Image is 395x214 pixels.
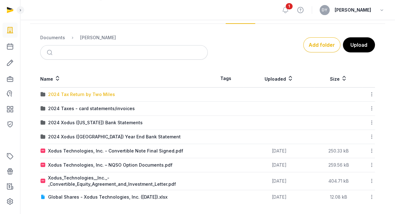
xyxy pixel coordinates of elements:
[80,35,116,41] div: [PERSON_NAME]
[322,8,327,12] span: DY
[364,184,395,214] iframe: Chat Widget
[48,134,181,140] div: 2024 Xodus ([GEOGRAPHIC_DATA]) Year End Bank Statement
[40,30,208,45] nav: Breadcrumb
[315,70,363,88] th: Size
[41,120,46,125] img: folder.svg
[41,106,46,111] img: folder.svg
[343,37,375,52] button: Upload
[41,163,46,168] img: pdf.svg
[315,172,363,190] td: 404.71 kB
[272,178,286,184] span: [DATE]
[41,195,46,200] img: document.svg
[48,105,135,112] div: 2024 Taxes - card statements/invoices
[315,158,363,172] td: 259.56 kB
[315,190,363,204] td: 12.08 kB
[48,162,173,168] div: Xodus Technologies, Inc. – NQSO Option Documents.pdf
[41,179,46,184] img: pdf.svg
[41,92,46,97] img: folder.svg
[43,45,58,59] button: Submit
[48,91,115,98] div: 2024 Tax Return by Two Miles
[40,35,65,41] div: Documents
[272,194,286,200] span: [DATE]
[244,70,314,88] th: Uploaded
[315,144,363,158] td: 250.33 kB
[48,175,207,187] div: Xodus_Technologies__Inc._-_Convertible_Equity_Agreement_and_Investment_Letter.pdf
[335,6,371,14] span: [PERSON_NAME]
[286,3,293,9] span: 1
[208,70,244,88] th: Tags
[48,120,143,126] div: 2024 Xodus ([US_STATE]) Bank Statements
[272,148,286,153] span: [DATE]
[41,134,46,139] img: folder.svg
[40,70,208,88] th: Name
[320,5,330,15] button: DY
[303,37,340,52] button: Add folder
[48,194,167,200] div: Global Shares - Xodus Technologies, Inc. ([DATE]).xlsx
[41,148,46,153] img: pdf.svg
[48,148,183,154] div: Xodus Technologies, Inc. - Convertible Note Final Signed.pdf
[272,162,286,168] span: [DATE]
